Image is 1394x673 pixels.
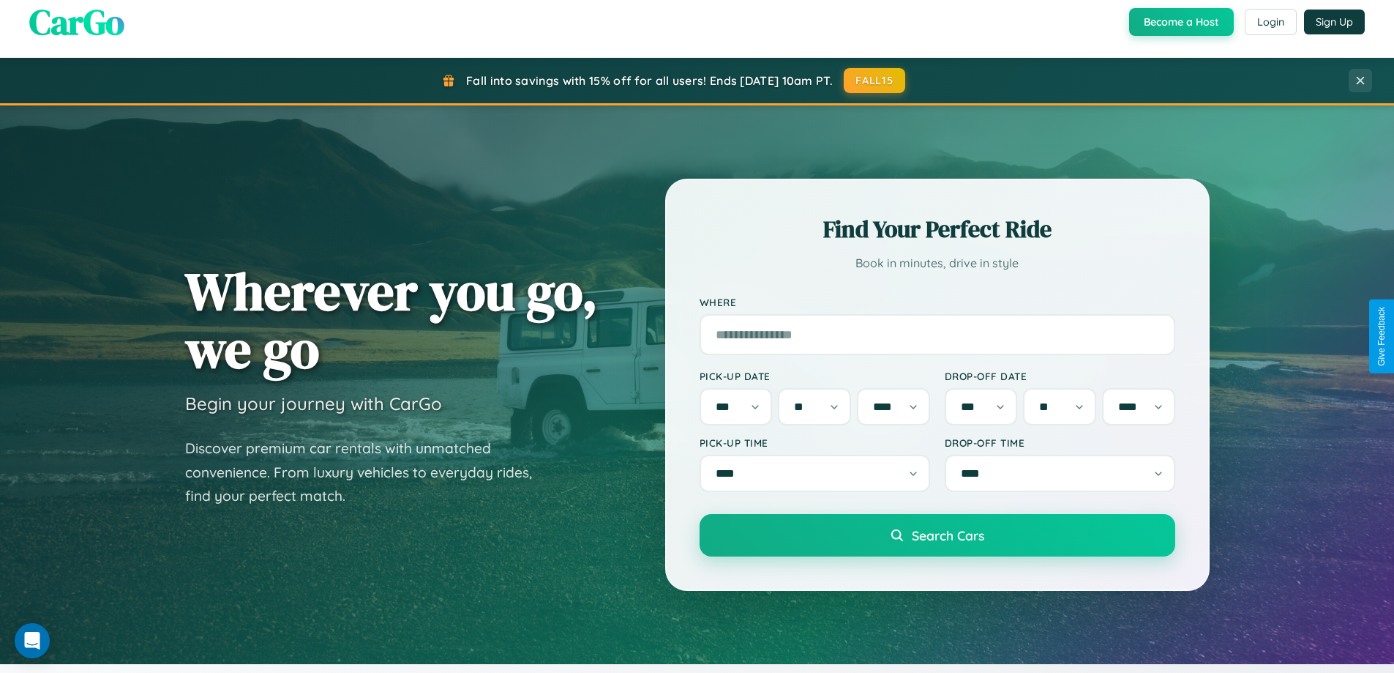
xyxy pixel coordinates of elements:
h1: Wherever you go, we go [185,262,598,378]
div: Open Intercom Messenger [15,623,50,658]
label: Where [700,296,1175,308]
label: Pick-up Time [700,436,930,449]
div: Give Feedback [1376,307,1387,366]
label: Pick-up Date [700,370,930,382]
button: Login [1245,9,1297,35]
span: Fall into savings with 15% off for all users! Ends [DATE] 10am PT. [466,73,833,88]
h3: Begin your journey with CarGo [185,393,442,414]
span: Search Cars [912,527,984,543]
h2: Find Your Perfect Ride [700,213,1175,245]
button: FALL15 [844,68,905,93]
label: Drop-off Time [945,436,1175,449]
p: Book in minutes, drive in style [700,253,1175,274]
button: Become a Host [1129,8,1234,36]
button: Search Cars [700,514,1175,557]
label: Drop-off Date [945,370,1175,382]
p: Discover premium car rentals with unmatched convenience. From luxury vehicles to everyday rides, ... [185,436,551,508]
button: Sign Up [1304,10,1365,34]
